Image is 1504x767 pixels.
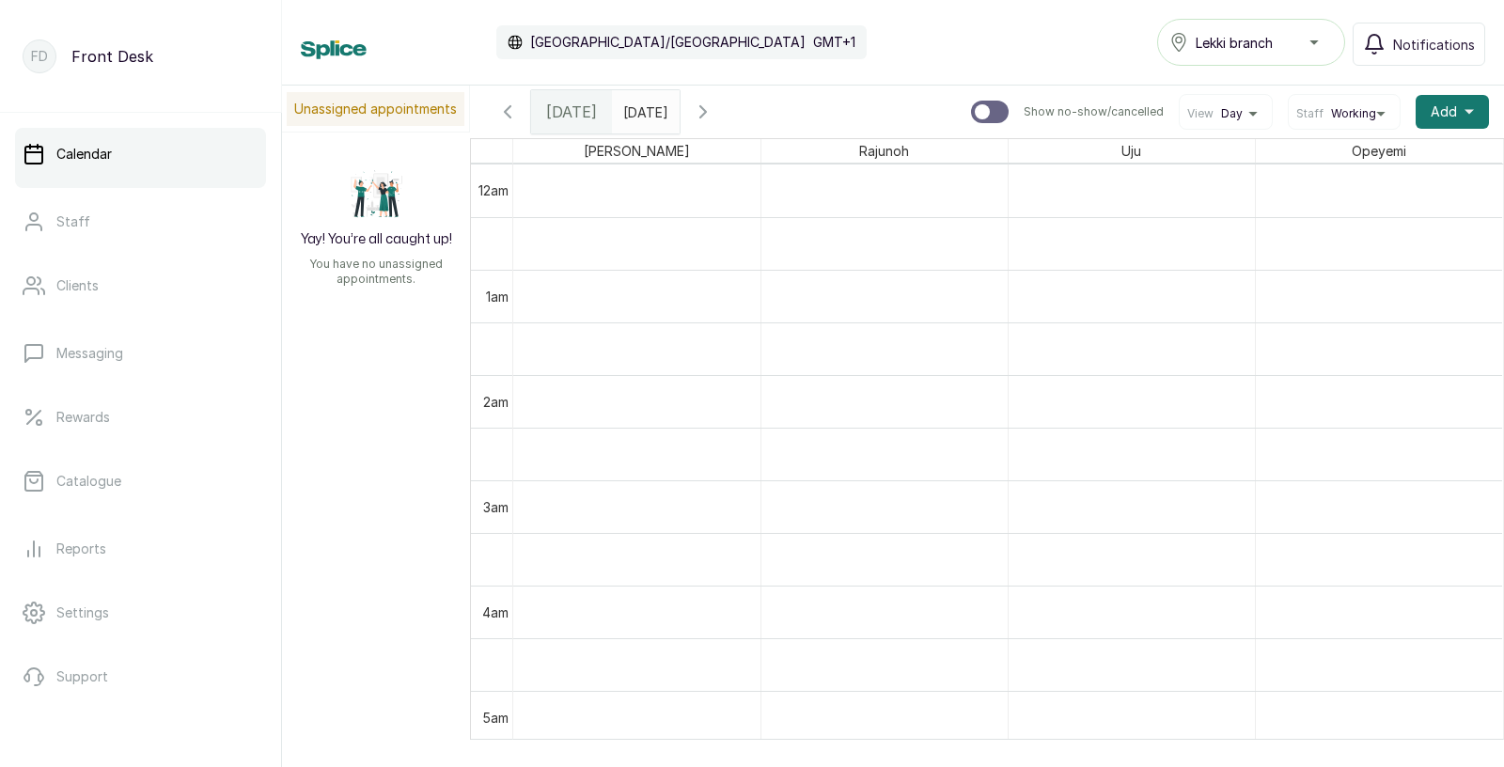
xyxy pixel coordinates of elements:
div: 3am [479,497,512,517]
p: You have no unassigned appointments. [293,257,459,287]
p: Staff [56,212,90,231]
button: Notifications [1353,23,1485,66]
h2: Yay! You’re all caught up! [301,230,452,249]
p: Rewards [56,408,110,427]
p: GMT+1 [813,33,855,52]
a: Reports [15,523,266,575]
div: 12am [475,180,512,200]
span: Staff [1296,106,1324,121]
button: Logout [15,714,266,767]
p: Settings [56,603,109,622]
div: 2am [479,392,512,412]
button: StaffWorking [1296,106,1392,121]
p: Messaging [56,344,123,363]
a: Rewards [15,391,266,444]
p: FD [31,47,48,66]
span: Uju [1118,139,1145,163]
a: Support [15,650,266,703]
span: View [1187,106,1214,121]
p: Unassigned appointments [287,92,464,126]
button: Lekki branch [1157,19,1345,66]
span: [PERSON_NAME] [580,139,694,163]
a: Settings [15,587,266,639]
a: Staff [15,196,266,248]
p: Support [56,667,108,686]
span: Lekki branch [1196,33,1273,53]
a: Catalogue [15,455,266,508]
p: Show no-show/cancelled [1024,104,1164,119]
span: Rajunoh [855,139,913,163]
span: Opeyemi [1348,139,1410,163]
div: 5am [478,708,512,728]
span: Working [1331,106,1376,121]
p: [GEOGRAPHIC_DATA]/[GEOGRAPHIC_DATA] [530,33,806,52]
div: [DATE] [531,90,612,133]
p: Front Desk [71,45,153,68]
a: Calendar [15,128,266,180]
a: Messaging [15,327,266,380]
p: Catalogue [56,472,121,491]
a: Clients [15,259,266,312]
span: Add [1431,102,1457,121]
div: 4am [478,603,512,622]
button: Add [1416,95,1489,129]
div: 1am [482,287,512,306]
p: Reports [56,540,106,558]
span: Day [1221,106,1243,121]
span: Notifications [1393,35,1475,55]
p: Clients [56,276,99,295]
span: [DATE] [546,101,597,123]
p: Calendar [56,145,112,164]
button: ViewDay [1187,106,1264,121]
